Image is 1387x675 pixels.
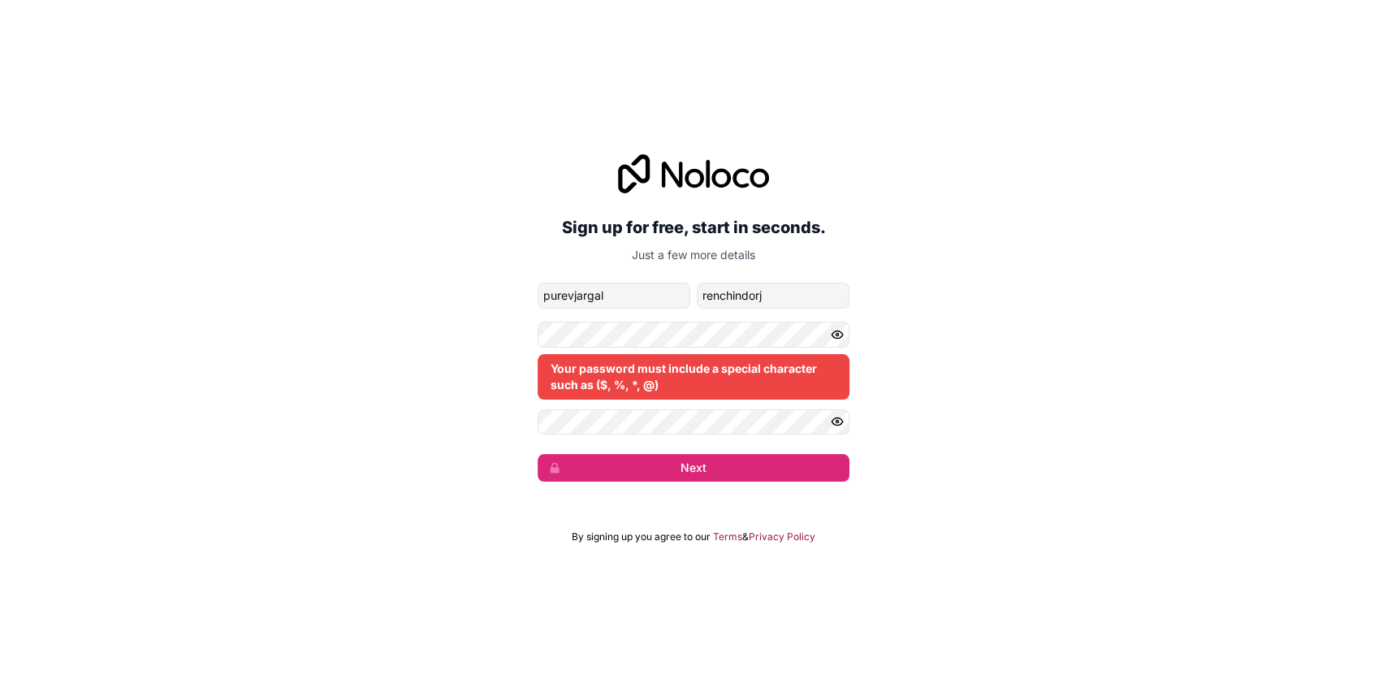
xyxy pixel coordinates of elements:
p: Just a few more details [538,247,849,263]
h2: Sign up for free, start in seconds. [538,213,849,242]
button: Next [538,454,849,482]
a: Privacy Policy [749,530,815,543]
a: Terms [713,530,742,543]
span: & [742,530,749,543]
input: family-name [697,283,849,309]
input: Confirm password [538,409,849,435]
span: By signing up you agree to our [572,530,711,543]
div: Your password must include a special character such as ($, %, *, @) [538,354,849,400]
input: given-name [538,283,690,309]
input: Password [538,322,849,348]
